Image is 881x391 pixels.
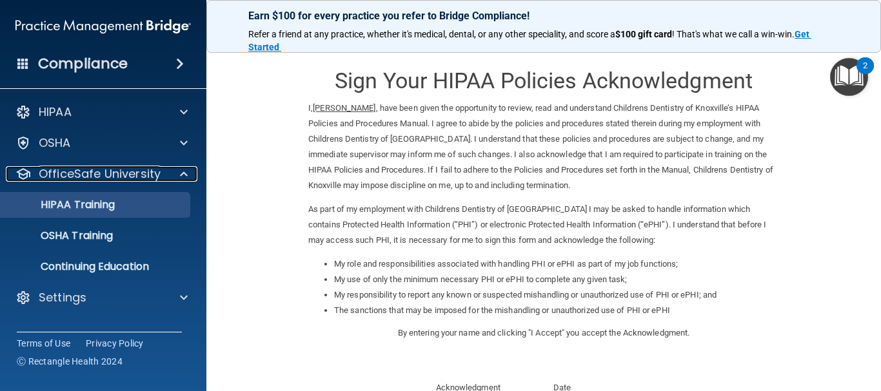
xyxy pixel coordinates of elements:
a: Settings [15,290,188,305]
h4: Compliance [38,55,128,73]
li: My use of only the minimum necessary PHI or ePHI to complete any given task; [334,272,779,287]
p: Continuing Education [8,260,184,273]
p: OSHA [39,135,71,151]
li: My responsibility to report any known or suspected mishandling or unauthorized use of PHI or ePHI... [334,287,779,303]
strong: $100 gift card [615,29,672,39]
h3: Sign Your HIPAA Policies Acknowledgment [308,69,779,93]
a: Terms of Use [17,337,70,350]
p: Settings [39,290,86,305]
li: The sanctions that may be imposed for the mishandling or unauthorized use of PHI or ePHI [334,303,779,318]
a: OSHA [15,135,188,151]
p: OfficeSafe University [39,166,161,182]
a: OfficeSafe University [15,166,188,182]
li: My role and responsibilities associated with handling PHI or ePHI as part of my job functions; [334,256,779,272]
p: HIPAA [39,104,72,120]
button: Open Resource Center, 2 new notifications [830,58,868,96]
p: HIPAA Training [8,198,115,211]
img: PMB logo [15,14,191,39]
p: By entering your name and clicking "I Accept" you accept the Acknowledgment. [308,325,779,341]
p: As part of my employment with Childrens Dentistry of [GEOGRAPHIC_DATA] I may be asked to handle i... [308,202,779,248]
span: Ⓒ Rectangle Health 2024 [17,355,123,368]
p: OSHA Training [8,229,113,242]
span: Refer a friend at any practice, whether it's medical, dental, or any other speciality, and score a [248,29,615,39]
span: ! That's what we call a win-win. [672,29,795,39]
p: Earn $100 for every practice you refer to Bridge Compliance! [248,10,839,22]
div: 2 [863,66,867,82]
ins: [PERSON_NAME] [313,103,375,113]
a: HIPAA [15,104,188,120]
p: I, , have been given the opportunity to review, read and understand Childrens Dentistry of Knoxvi... [308,100,779,193]
a: Get Started [248,29,811,52]
a: Privacy Policy [86,337,144,350]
